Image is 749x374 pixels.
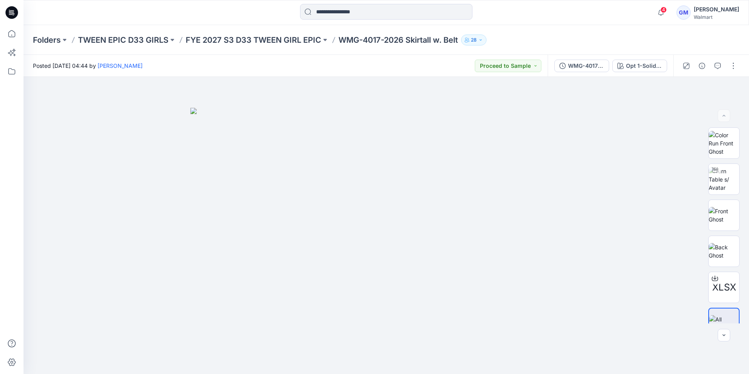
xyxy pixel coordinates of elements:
[694,5,739,14] div: [PERSON_NAME]
[696,60,708,72] button: Details
[709,207,739,223] img: Front Ghost
[694,14,739,20] div: Walmart
[712,280,736,294] span: XLSX
[471,36,477,44] p: 28
[612,60,667,72] button: Opt 1-Solid Black Soot
[190,108,582,374] img: eyJhbGciOiJIUzI1NiIsImtpZCI6IjAiLCJzbHQiOiJzZXMiLCJ0eXAiOiJKV1QifQ.eyJkYXRhIjp7InR5cGUiOiJzdG9yYW...
[709,167,739,192] img: Turn Table s/ Avatar
[626,62,662,70] div: Opt 1-Solid Black Soot
[660,7,667,13] span: 4
[568,62,604,70] div: WMG-4017-2026_Rev1_Skirtall w. Belt
[709,131,739,156] img: Color Run Front Ghost
[709,315,739,332] img: All colorways
[461,34,487,45] button: 28
[98,62,143,69] a: [PERSON_NAME]
[709,243,739,260] img: Back Ghost
[186,34,321,45] a: FYE 2027 S3 D33 TWEEN GIRL EPIC
[33,62,143,70] span: Posted [DATE] 04:44 by
[338,34,458,45] p: WMG-4017-2026 Skirtall w. Belt
[33,34,61,45] a: Folders
[78,34,168,45] a: TWEEN EPIC D33 GIRLS
[677,5,691,20] div: GM
[554,60,609,72] button: WMG-4017-2026_Rev1_Skirtall w. Belt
